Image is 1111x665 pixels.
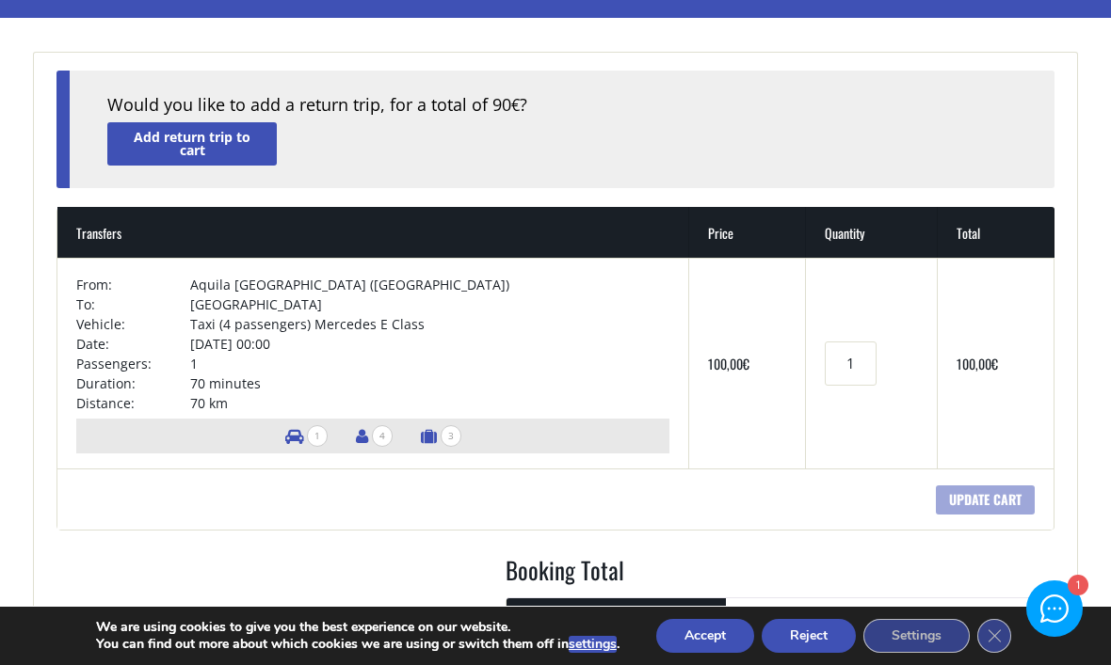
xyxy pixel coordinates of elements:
button: Accept [656,619,754,653]
h2: Booking Total [506,553,1055,598]
bdi: 100,00 [708,354,749,373]
td: Passengers: [76,354,189,373]
th: After hours fee 10% (23:00 - 06:00) [507,597,726,643]
li: Number of passengers [346,419,402,453]
td: Taxi (4 passengers) Mercedes E Class [190,314,670,334]
td: From: [76,275,189,294]
span: 4 [372,425,393,447]
a: Add return trip to cart [107,122,277,165]
li: Number of vehicles [276,419,337,453]
td: To: [76,294,189,314]
input: Update cart [936,485,1035,515]
input: Transfers quantity [825,341,876,386]
td: Distance: [76,393,189,413]
td: Aquila [GEOGRAPHIC_DATA] ([GEOGRAPHIC_DATA]) [190,275,670,294]
td: 1 [190,354,670,373]
button: Settings [863,619,970,653]
bdi: 100,00 [957,354,998,373]
div: Would you like to add a return trip, for a total of 90 ? [107,93,1016,118]
th: Total [938,207,1055,258]
button: Close GDPR Cookie Banner [977,619,1011,653]
td: Vehicle: [76,314,189,334]
button: settings [569,636,617,653]
td: 70 minutes [190,373,670,393]
span: € [743,354,749,373]
p: We are using cookies to give you the best experience on our website. [96,619,620,636]
th: Transfers [57,207,689,258]
span: 3 [441,425,461,447]
span: 1 [307,425,328,447]
th: Quantity [806,207,937,258]
span: € [991,354,998,373]
th: Price [689,207,806,258]
td: [GEOGRAPHIC_DATA] [190,294,670,314]
div: 1 [1067,577,1087,596]
td: [DATE] 00:00 [190,334,670,354]
td: Date: [76,334,189,354]
p: You can find out more about which cookies we are using or switch them off in . [96,636,620,653]
td: Duration: [76,373,189,393]
li: Number of luggage items [411,419,471,453]
button: Reject [762,619,856,653]
td: 70 km [190,393,670,413]
span: € [511,95,520,116]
